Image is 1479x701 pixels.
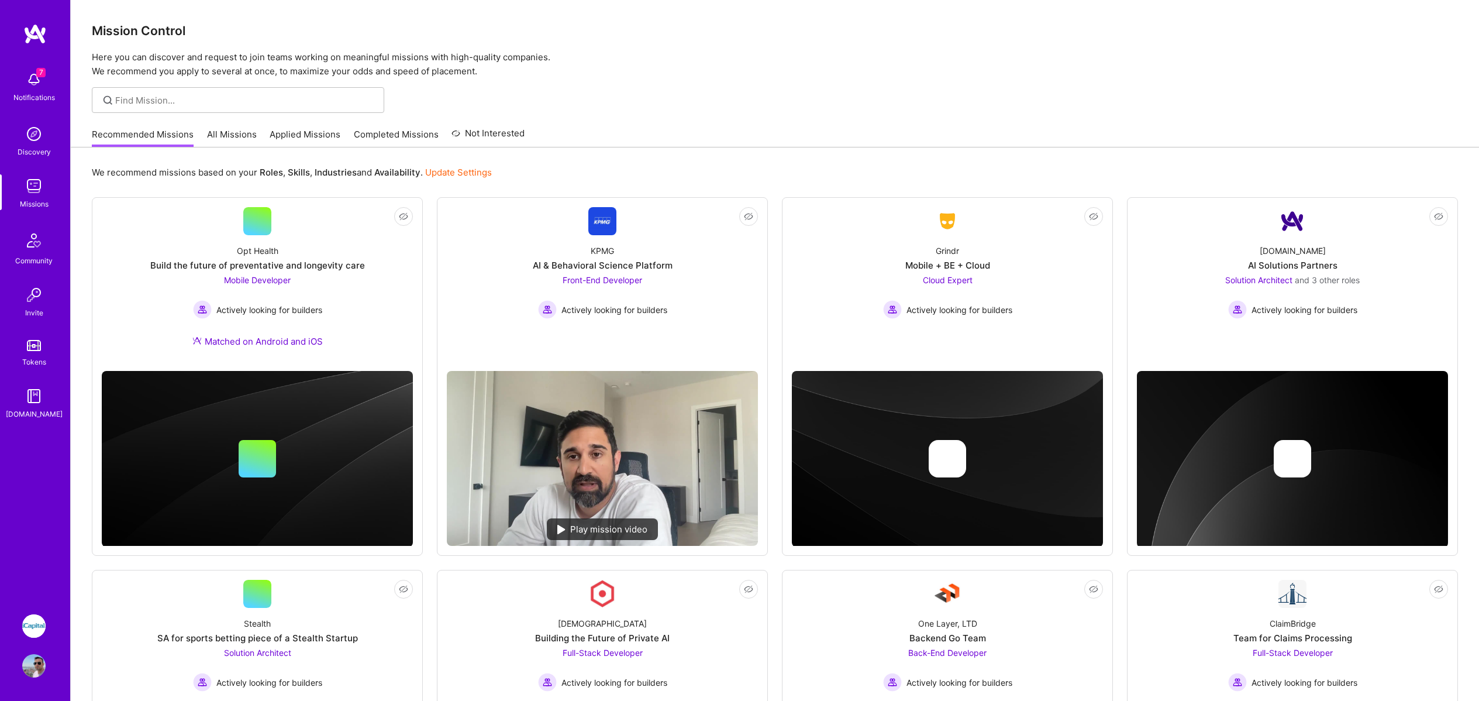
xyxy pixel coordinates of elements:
[1228,300,1247,319] img: Actively looking for builders
[533,259,673,272] div: AI & Behavioral Science Platform
[561,304,667,316] span: Actively looking for builders
[193,300,212,319] img: Actively looking for builders
[547,518,658,540] div: Play mission video
[905,259,990,272] div: Mobile + BE + Cloud
[25,307,43,319] div: Invite
[374,167,420,178] b: Availability
[207,128,257,147] a: All Missions
[22,614,46,638] img: iCapital: Building an Alternative Investment Marketplace
[36,68,46,77] span: 7
[92,23,1458,38] h3: Mission Control
[1233,632,1352,644] div: Team for Claims Processing
[315,167,357,178] b: Industries
[538,673,557,692] img: Actively looking for builders
[22,122,46,146] img: discovery
[102,207,413,362] a: Opt HealthBuild the future of preventative and longevity careMobile Developer Actively looking fo...
[22,174,46,198] img: teamwork
[22,654,46,678] img: User Avatar
[1253,648,1333,658] span: Full-Stack Developer
[150,259,365,272] div: Build the future of preventative and longevity care
[1252,304,1357,316] span: Actively looking for builders
[792,371,1103,547] img: cover
[1278,580,1306,608] img: Company Logo
[908,648,987,658] span: Back-End Developer
[216,304,322,316] span: Actively looking for builders
[1089,212,1098,221] i: icon EyeClosed
[1260,245,1326,257] div: [DOMAIN_NAME]
[27,340,41,351] img: tokens
[563,275,642,285] span: Front-End Developer
[19,614,49,638] a: iCapital: Building an Alternative Investment Marketplace
[563,648,643,658] span: Full-Stack Developer
[224,275,291,285] span: Mobile Developer
[1434,212,1443,221] i: icon EyeClosed
[216,676,322,689] span: Actively looking for builders
[1434,585,1443,594] i: icon EyeClosed
[933,211,961,232] img: Company Logo
[270,128,340,147] a: Applied Missions
[557,525,566,534] img: play
[1089,585,1098,594] i: icon EyeClosed
[906,676,1012,689] span: Actively looking for builders
[22,384,46,408] img: guide book
[1270,617,1316,630] div: ClaimBridge
[260,167,283,178] b: Roles
[354,128,439,147] a: Completed Missions
[6,408,63,420] div: [DOMAIN_NAME]
[538,300,557,319] img: Actively looking for builders
[1278,207,1306,235] img: Company Logo
[19,654,49,678] a: User Avatar
[447,207,758,362] a: Company LogoKPMGAI & Behavioral Science PlatformFront-End Developer Actively looking for builders...
[23,23,47,44] img: logo
[936,245,959,257] div: Grindr
[20,198,49,210] div: Missions
[15,255,53,267] div: Community
[425,167,492,178] a: Update Settings
[92,50,1458,78] p: Here you can discover and request to join teams working on meaningful missions with high-quality ...
[288,167,310,178] b: Skills
[906,304,1012,316] span: Actively looking for builders
[237,245,278,257] div: Opt Health
[1228,673,1247,692] img: Actively looking for builders
[20,226,48,255] img: Community
[558,617,647,630] div: [DEMOGRAPHIC_DATA]
[224,648,291,658] span: Solution Architect
[1137,371,1448,548] img: cover
[909,632,986,644] div: Backend Go Team
[18,146,51,158] div: Discovery
[192,335,323,348] div: Matched on Android and iOS
[1295,275,1360,285] span: and 3 other roles
[588,580,616,608] img: Company Logo
[399,585,408,594] i: icon EyeClosed
[102,371,413,547] img: cover
[591,245,614,257] div: KPMG
[744,212,753,221] i: icon EyeClosed
[192,336,202,345] img: Ateam Purple Icon
[933,580,961,608] img: Company Logo
[883,673,902,692] img: Actively looking for builders
[883,300,902,319] img: Actively looking for builders
[22,68,46,91] img: bell
[115,94,375,106] input: Find Mission...
[923,275,973,285] span: Cloud Expert
[561,676,667,689] span: Actively looking for builders
[193,673,212,692] img: Actively looking for builders
[1252,676,1357,689] span: Actively looking for builders
[588,207,616,235] img: Company Logo
[792,207,1103,362] a: Company LogoGrindrMobile + BE + CloudCloud Expert Actively looking for buildersActively looking f...
[101,94,115,107] i: icon SearchGrey
[157,632,358,644] div: SA for sports betting piece of a Stealth Startup
[92,128,194,147] a: Recommended Missions
[13,91,55,104] div: Notifications
[744,585,753,594] i: icon EyeClosed
[22,283,46,307] img: Invite
[1274,440,1311,477] img: Company logo
[1225,275,1292,285] span: Solution Architect
[1137,207,1448,362] a: Company Logo[DOMAIN_NAME]AI Solutions PartnersSolution Architect and 3 other rolesActively lookin...
[929,440,966,477] img: Company logo
[451,126,525,147] a: Not Interested
[447,371,758,546] img: No Mission
[1248,259,1337,272] div: AI Solutions Partners
[918,617,977,630] div: One Layer, LTD
[244,617,271,630] div: Stealth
